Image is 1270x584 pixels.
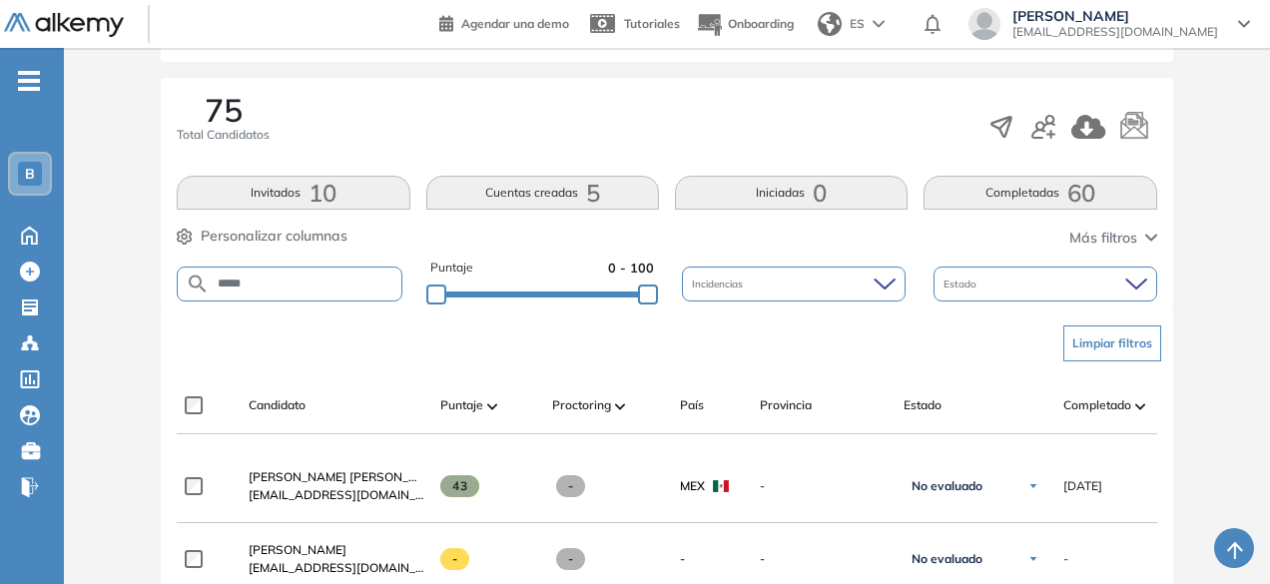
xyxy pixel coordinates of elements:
[1063,325,1161,361] button: Limpiar filtros
[1027,480,1039,492] img: Ícono de flecha
[440,396,483,414] span: Puntaje
[728,16,794,31] span: Onboarding
[249,486,424,504] span: [EMAIL_ADDRESS][DOMAIN_NAME]
[249,542,346,557] span: [PERSON_NAME]
[25,166,35,182] span: B
[552,396,611,414] span: Proctoring
[1069,228,1137,249] span: Más filtros
[760,396,812,414] span: Provincia
[680,396,704,414] span: País
[696,3,794,46] button: Onboarding
[1063,396,1131,414] span: Completado
[556,475,585,497] span: -
[556,548,585,570] span: -
[912,551,982,567] span: No evaluado
[760,477,888,495] span: -
[1170,488,1270,584] iframe: Chat Widget
[249,559,424,577] span: [EMAIL_ADDRESS][DOMAIN_NAME]
[430,259,473,278] span: Puntaje
[249,468,424,486] a: [PERSON_NAME] [PERSON_NAME]
[1012,8,1218,24] span: [PERSON_NAME]
[177,126,270,144] span: Total Candidatos
[440,475,479,497] span: 43
[249,541,424,559] a: [PERSON_NAME]
[873,20,885,28] img: arrow
[608,259,654,278] span: 0 - 100
[692,277,747,292] span: Incidencias
[1063,550,1068,568] span: -
[4,13,124,38] img: Logo
[1170,488,1270,584] div: Widget de chat
[713,480,729,492] img: MEX
[934,267,1157,301] div: Estado
[680,477,705,495] span: MEX
[944,277,980,292] span: Estado
[461,16,569,31] span: Agendar una demo
[624,16,680,31] span: Tutoriales
[1027,553,1039,565] img: Ícono de flecha
[249,396,306,414] span: Candidato
[186,272,210,296] img: SEARCH_ALT
[1069,228,1157,249] button: Más filtros
[205,94,243,126] span: 75
[760,550,888,568] span: -
[426,176,659,210] button: Cuentas creadas5
[487,403,497,409] img: [missing "en.ARROW_ALT" translation]
[1012,24,1218,40] span: [EMAIL_ADDRESS][DOMAIN_NAME]
[1135,403,1145,409] img: [missing "en.ARROW_ALT" translation]
[675,176,908,210] button: Iniciadas0
[912,478,982,494] span: No evaluado
[615,403,625,409] img: [missing "en.ARROW_ALT" translation]
[177,176,409,210] button: Invitados10
[201,226,347,247] span: Personalizar columnas
[850,15,865,33] span: ES
[924,176,1156,210] button: Completadas60
[177,226,347,247] button: Personalizar columnas
[439,10,569,34] a: Agendar una demo
[18,79,40,83] i: -
[904,396,942,414] span: Estado
[680,550,685,568] span: -
[1063,477,1102,495] span: [DATE]
[682,267,906,301] div: Incidencias
[249,469,447,484] span: [PERSON_NAME] [PERSON_NAME]
[818,12,842,36] img: world
[440,548,469,570] span: -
